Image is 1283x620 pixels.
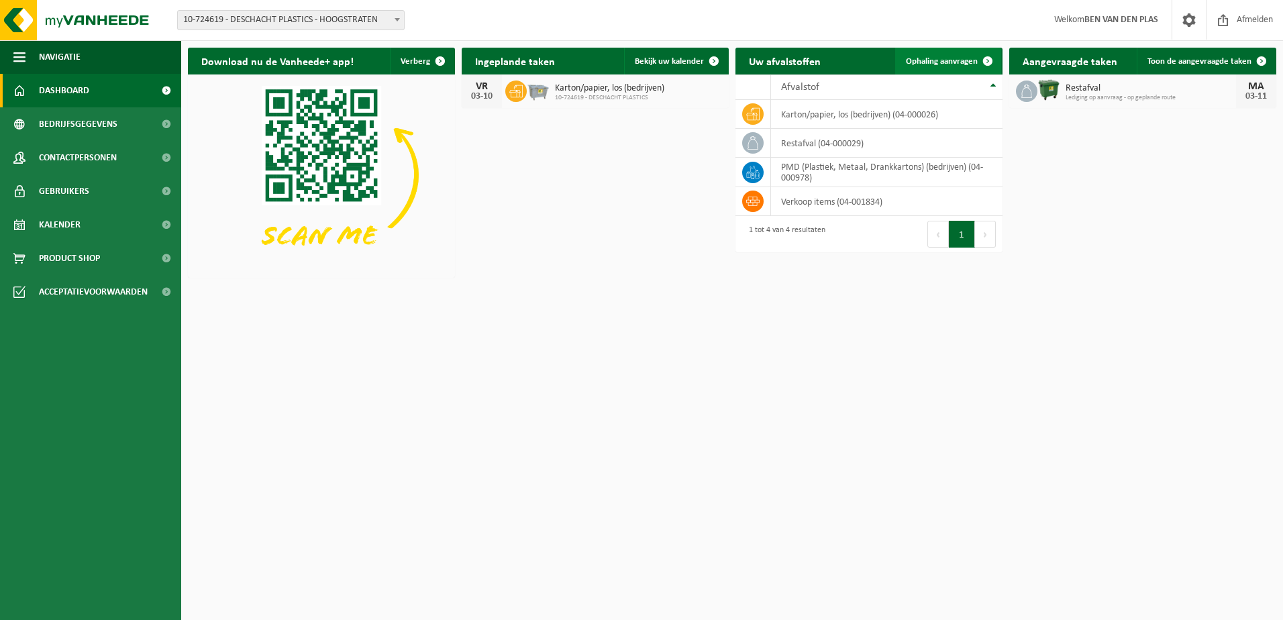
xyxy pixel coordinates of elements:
div: 03-10 [468,92,495,101]
span: 10-724619 - DESCHACHT PLASTICS - HOOGSTRATEN [178,11,404,30]
span: Karton/papier, los (bedrijven) [555,83,664,94]
button: Next [975,221,996,248]
h2: Download nu de Vanheede+ app! [188,48,367,74]
img: WB-1100-HPE-GN-01 [1037,79,1060,101]
span: Gebruikers [39,174,89,208]
td: verkoop items (04-001834) [771,187,1003,216]
img: Download de VHEPlus App [188,74,455,275]
span: Navigatie [39,40,81,74]
td: restafval (04-000029) [771,129,1003,158]
img: WB-2500-GAL-GY-01 [527,79,550,101]
span: Acceptatievoorwaarden [39,275,148,309]
div: 03-11 [1243,92,1270,101]
a: Bekijk uw kalender [624,48,727,74]
div: MA [1243,81,1270,92]
span: Ophaling aanvragen [906,57,978,66]
span: Restafval [1066,83,1236,94]
span: Product Shop [39,242,100,275]
span: Toon de aangevraagde taken [1147,57,1251,66]
span: Verberg [401,57,430,66]
button: Verberg [390,48,454,74]
td: PMD (Plastiek, Metaal, Drankkartons) (bedrijven) (04-000978) [771,158,1003,187]
td: karton/papier, los (bedrijven) (04-000026) [771,100,1003,129]
div: 1 tot 4 van 4 resultaten [742,219,825,249]
h2: Aangevraagde taken [1009,48,1131,74]
span: Afvalstof [781,82,819,93]
strong: BEN VAN DEN PLAS [1084,15,1158,25]
span: Contactpersonen [39,141,117,174]
span: Bekijk uw kalender [635,57,704,66]
div: VR [468,81,495,92]
button: Previous [927,221,949,248]
h2: Ingeplande taken [462,48,568,74]
span: Bedrijfsgegevens [39,107,117,141]
span: Kalender [39,208,81,242]
a: Toon de aangevraagde taken [1137,48,1275,74]
h2: Uw afvalstoffen [735,48,834,74]
span: 10-724619 - DESCHACHT PLASTICS [555,94,664,102]
button: 1 [949,221,975,248]
span: Lediging op aanvraag - op geplande route [1066,94,1236,102]
span: 10-724619 - DESCHACHT PLASTICS - HOOGSTRATEN [177,10,405,30]
span: Dashboard [39,74,89,107]
a: Ophaling aanvragen [895,48,1001,74]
